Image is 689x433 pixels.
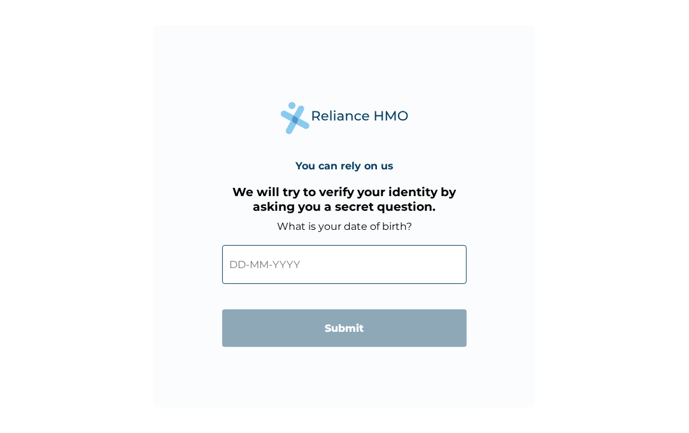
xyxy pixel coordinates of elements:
label: What is your date of birth? [277,220,412,232]
h4: You can rely on us [295,160,394,172]
h3: We will try to verify your identity by asking you a secret question. [222,185,467,214]
input: DD-MM-YYYY [222,245,467,284]
input: Submit [222,309,467,347]
img: Reliance Health's Logo [281,102,408,134]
